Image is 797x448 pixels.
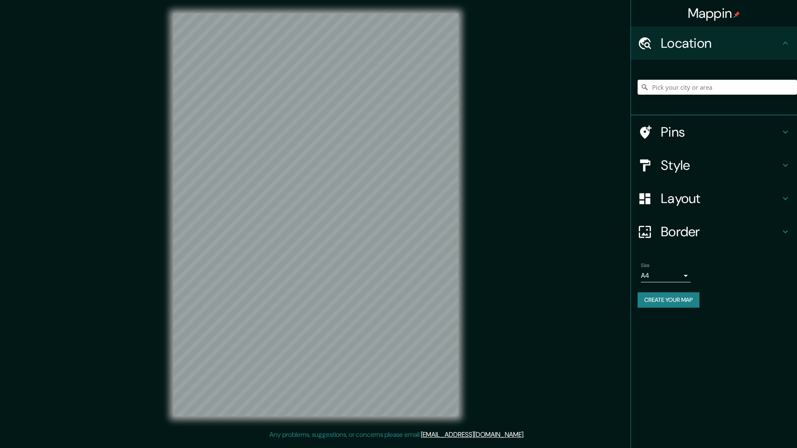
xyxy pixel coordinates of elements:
[631,182,797,215] div: Layout
[631,149,797,182] div: Style
[661,124,780,140] h4: Pins
[638,80,797,95] input: Pick your city or area
[723,416,788,439] iframe: Help widget launcher
[688,5,741,22] h4: Mappin
[631,215,797,248] div: Border
[631,27,797,60] div: Location
[525,430,526,440] div: .
[733,11,740,18] img: pin-icon.png
[661,223,780,240] h4: Border
[173,13,458,416] canvas: Map
[661,157,780,174] h4: Style
[661,35,780,51] h4: Location
[526,430,528,440] div: .
[631,115,797,149] div: Pins
[421,430,523,439] a: [EMAIL_ADDRESS][DOMAIN_NAME]
[641,262,650,269] label: Size
[269,430,525,440] p: Any problems, suggestions, or concerns please email .
[641,269,691,282] div: A4
[638,292,699,308] button: Create your map
[661,190,780,207] h4: Layout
